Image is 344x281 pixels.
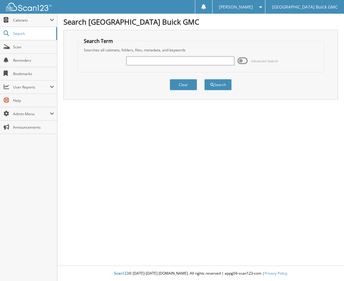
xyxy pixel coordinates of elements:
span: [GEOGRAPHIC_DATA] Buick GMC [272,5,338,9]
h1: Search [GEOGRAPHIC_DATA] Buick GMC [63,17,338,27]
span: Search [13,31,53,36]
span: Bookmarks [13,71,54,76]
img: scan123-logo-white.svg [6,3,52,11]
span: Help [13,98,54,103]
div: Searches all cabinets, folders, files, metadata, and keywords [81,47,321,53]
span: Scan123 [114,271,129,276]
iframe: Chat Widget [314,252,344,281]
span: [PERSON_NAME] [219,5,253,9]
div: © [DATE]-[DATE] [DOMAIN_NAME]. All rights reserved | appg04-scan123-com | [57,266,344,281]
span: User Reports [13,85,50,90]
a: Privacy Policy [264,271,287,276]
span: Scan [13,44,54,50]
button: Search [204,79,232,90]
button: Clear [170,79,197,90]
span: Advanced Search [251,59,278,63]
span: Announcements [13,125,54,130]
legend: Search Term [81,38,116,44]
span: Reminders [13,58,54,63]
span: Admin Menu [13,111,50,116]
span: Cabinets [13,18,50,23]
